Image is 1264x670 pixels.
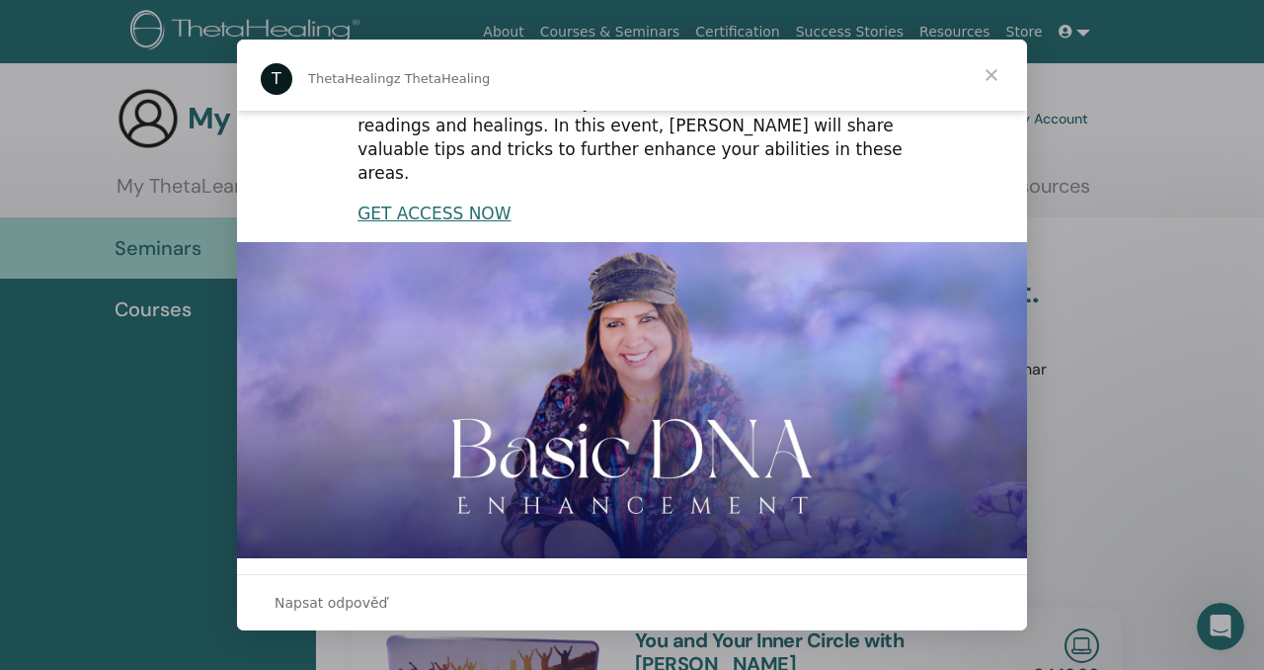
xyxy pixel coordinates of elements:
div: Profile image for ThetaHealing [261,63,292,95]
span: Napsat odpověď [275,590,387,616]
a: GET ACCESS NOW [357,204,511,223]
span: z ThetaHealing [394,71,491,86]
span: ThetaHealing [308,71,394,86]
span: Zavřít [956,40,1027,111]
div: In the Basic DNA seminar, you learned the essential skills for readings and healings. In this eve... [357,91,907,185]
div: Otevřít konverzaci a odpovědět [237,574,1027,630]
